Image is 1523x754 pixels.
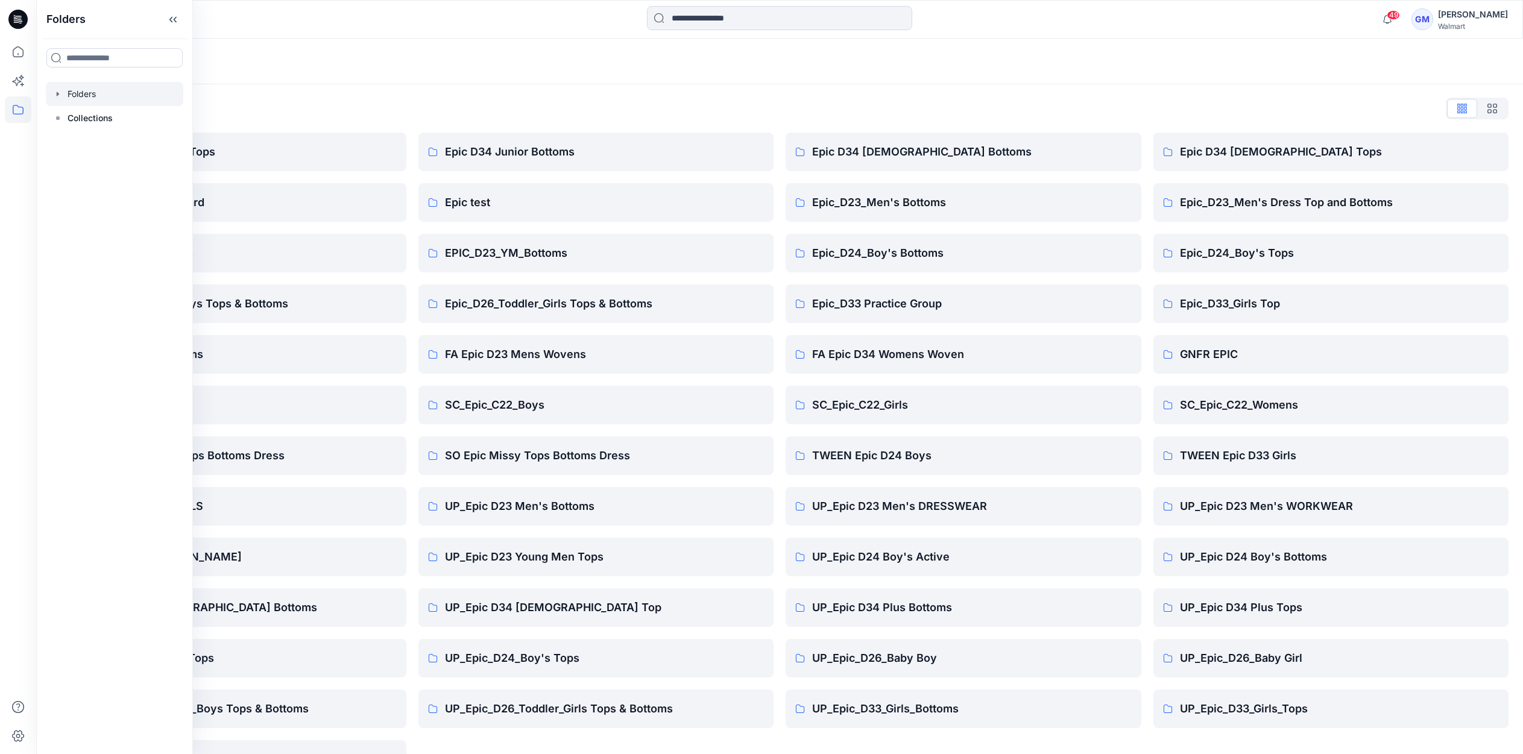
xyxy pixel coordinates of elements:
[786,487,1141,526] a: UP_Epic D23 Men's DRESSWEAR
[445,599,765,616] p: UP_Epic D34 [DEMOGRAPHIC_DATA] Top
[1153,639,1509,677] a: UP_Epic_D26_Baby Girl
[445,498,765,515] p: UP_Epic D23 Men's Bottoms
[51,133,406,171] a: Epic D23 Young Men Tops
[51,639,406,677] a: UP_Epic_D23_Men's Tops
[786,690,1141,728] a: UP_Epic_D33_Girls_Bottoms
[1180,650,1499,667] p: UP_Epic_D26_Baby Girl
[1180,447,1499,464] p: TWEEN Epic D33 Girls
[418,335,774,374] a: FA Epic D23 Mens Wovens
[51,538,406,576] a: UP_EPIC D23 [PERSON_NAME]
[445,397,765,413] p: SC_Epic_C22_Boys
[786,183,1141,222] a: Epic_D23_Men's Bottoms
[445,548,765,565] p: UP_Epic D23 Young Men Tops
[1153,538,1509,576] a: UP_Epic D24 Boy's Bottoms
[1180,397,1499,413] p: SC_Epic_C22_Womens
[418,284,774,323] a: Epic_D26_Toddler_Girls Tops & Bottoms
[51,588,406,627] a: UP_Epic D34 [DEMOGRAPHIC_DATA] Bottoms
[1180,346,1499,363] p: GNFR EPIC
[51,234,406,272] a: Epic_D23_Men's Tops
[77,498,397,515] p: TWEEN EPIC D33 GIRLS
[77,245,397,262] p: Epic_D23_Men's Tops
[418,588,774,627] a: UP_Epic D34 [DEMOGRAPHIC_DATA] Top
[77,650,397,667] p: UP_Epic_D23_Men's Tops
[1180,295,1499,312] p: Epic_D33_Girls Top
[77,397,397,413] p: Practice group
[77,346,397,363] p: Epic_D33_Girls_Bottoms
[445,245,765,262] p: EPIC_D23_YM_Bottoms
[445,194,765,211] p: Epic test
[51,284,406,323] a: Epic_D26_Toddler_Boys Tops & Bottoms
[1153,234,1509,272] a: Epic_D24_Boy's Tops
[418,133,774,171] a: Epic D34 Junior Bottoms
[1180,498,1499,515] p: UP_Epic D23 Men's WORKWEAR
[77,548,397,565] p: UP_EPIC D23 [PERSON_NAME]
[786,234,1141,272] a: Epic_D24_Boy's Bottoms
[418,183,774,222] a: Epic test
[1411,8,1433,30] div: GM
[786,639,1141,677] a: UP_Epic_D26_Baby Boy
[418,538,774,576] a: UP_Epic D23 Young Men Tops
[1153,436,1509,475] a: TWEEN Epic D33 Girls
[418,487,774,526] a: UP_Epic D23 Men's Bottoms
[418,690,774,728] a: UP_Epic_D26_Toddler_Girls Tops & Bottoms
[1180,599,1499,616] p: UP_Epic D34 Plus Tops
[77,447,397,464] p: Scoop_ Epic Missy Tops Bottoms Dress
[1180,194,1499,211] p: Epic_D23_Men's Dress Top and Bottoms
[1153,183,1509,222] a: Epic_D23_Men's Dress Top and Bottoms
[445,700,765,717] p: UP_Epic_D26_Toddler_Girls Tops & Bottoms
[1438,22,1508,31] div: Walmart
[51,436,406,475] a: Scoop_ Epic Missy Tops Bottoms Dress
[1153,690,1509,728] a: UP_Epic_D33_Girls_Tops
[51,335,406,374] a: Epic_D33_Girls_Bottoms
[1153,335,1509,374] a: GNFR EPIC
[812,346,1132,363] p: FA Epic D34 Womens Woven
[786,386,1141,424] a: SC_Epic_C22_Girls
[1153,133,1509,171] a: Epic D34 [DEMOGRAPHIC_DATA] Tops
[1153,386,1509,424] a: SC_Epic_C22_Womens
[77,143,397,160] p: Epic D23 Young Men Tops
[786,133,1141,171] a: Epic D34 [DEMOGRAPHIC_DATA] Bottoms
[812,245,1132,262] p: Epic_D24_Boy's Bottoms
[812,194,1132,211] p: Epic_D23_Men's Bottoms
[812,599,1132,616] p: UP_Epic D34 Plus Bottoms
[418,436,774,475] a: SO Epic Missy Tops Bottoms Dress
[1153,284,1509,323] a: Epic_D33_Girls Top
[68,111,113,125] p: Collections
[1180,143,1499,160] p: Epic D34 [DEMOGRAPHIC_DATA] Tops
[445,346,765,363] p: FA Epic D23 Mens Wovens
[445,650,765,667] p: UP_Epic_D24_Boy's Tops
[445,143,765,160] p: Epic D34 Junior Bottoms
[418,234,774,272] a: EPIC_D23_YM_Bottoms
[418,386,774,424] a: SC_Epic_C22_Boys
[812,295,1132,312] p: Epic_D33 Practice Group
[51,690,406,728] a: UP_Epic_D26_Toddler_Boys Tops & Bottoms
[77,194,397,211] p: Epic NYC practice board
[51,386,406,424] a: Practice group
[812,447,1132,464] p: TWEEN Epic D24 Boys
[1438,7,1508,22] div: [PERSON_NAME]
[786,588,1141,627] a: UP_Epic D34 Plus Bottoms
[786,436,1141,475] a: TWEEN Epic D24 Boys
[1153,487,1509,526] a: UP_Epic D23 Men's WORKWEAR
[812,498,1132,515] p: UP_Epic D23 Men's DRESSWEAR
[51,183,406,222] a: Epic NYC practice board
[77,295,397,312] p: Epic_D26_Toddler_Boys Tops & Bottoms
[418,639,774,677] a: UP_Epic_D24_Boy's Tops
[812,143,1132,160] p: Epic D34 [DEMOGRAPHIC_DATA] Bottoms
[786,284,1141,323] a: Epic_D33 Practice Group
[51,487,406,526] a: TWEEN EPIC D33 GIRLS
[786,538,1141,576] a: UP_Epic D24 Boy's Active
[812,700,1132,717] p: UP_Epic_D33_Girls_Bottoms
[445,295,765,312] p: Epic_D26_Toddler_Girls Tops & Bottoms
[812,548,1132,565] p: UP_Epic D24 Boy's Active
[1180,700,1499,717] p: UP_Epic_D33_Girls_Tops
[1180,245,1499,262] p: Epic_D24_Boy's Tops
[1180,548,1499,565] p: UP_Epic D24 Boy's Bottoms
[812,650,1132,667] p: UP_Epic_D26_Baby Boy
[812,397,1132,413] p: SC_Epic_C22_Girls
[1153,588,1509,627] a: UP_Epic D34 Plus Tops
[77,700,397,717] p: UP_Epic_D26_Toddler_Boys Tops & Bottoms
[1387,10,1400,20] span: 49
[77,599,397,616] p: UP_Epic D34 [DEMOGRAPHIC_DATA] Bottoms
[786,335,1141,374] a: FA Epic D34 Womens Woven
